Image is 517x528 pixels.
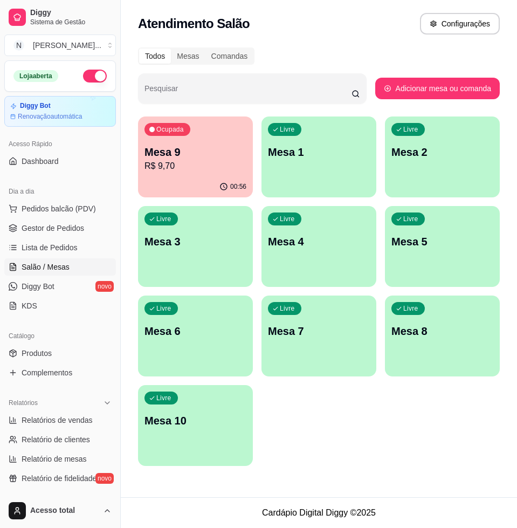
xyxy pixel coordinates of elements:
a: Diggy Botnovo [4,278,116,295]
footer: Cardápio Digital Diggy © 2025 [121,497,517,528]
button: LivreMesa 10 [138,385,253,466]
p: Mesa 5 [391,234,493,249]
p: Mesa 1 [268,145,370,160]
p: Livre [280,304,295,313]
p: Mesa 2 [391,145,493,160]
button: LivreMesa 8 [385,296,500,376]
article: Renovação automática [18,112,82,121]
span: Relatório de fidelidade [22,473,96,484]
span: Acesso total [30,506,99,516]
span: Dashboard [22,156,59,167]
a: KDS [4,297,116,314]
button: LivreMesa 1 [261,116,376,197]
h2: Atendimento Salão [138,15,250,32]
p: Livre [156,304,171,313]
p: Livre [280,125,295,134]
button: LivreMesa 4 [261,206,376,287]
span: KDS [22,300,37,311]
a: Lista de Pedidos [4,239,116,256]
button: Adicionar mesa ou comanda [375,78,500,99]
p: Livre [403,125,418,134]
button: Alterar Status [83,70,107,83]
a: Gestor de Pedidos [4,220,116,237]
p: Mesa 7 [268,324,370,339]
span: Relatórios [9,399,38,407]
a: Complementos [4,364,116,381]
button: LivreMesa 2 [385,116,500,197]
p: Livre [280,215,295,223]
p: Mesa 8 [391,324,493,339]
span: Pedidos balcão (PDV) [22,203,96,214]
input: Pesquisar [144,87,351,98]
p: Mesa 10 [144,413,246,428]
div: Mesas [171,49,205,64]
button: Configurações [420,13,500,35]
span: Produtos [22,348,52,359]
p: Livre [156,394,171,402]
a: Relatório de clientes [4,431,116,448]
span: Relatório de clientes [22,434,90,445]
button: Acesso total [4,498,116,524]
button: Select a team [4,35,116,56]
div: Loja aberta [13,70,58,82]
span: Relatórios de vendas [22,415,93,426]
button: LivreMesa 6 [138,296,253,376]
span: Diggy Bot [22,281,54,292]
div: Dia a dia [4,183,116,200]
div: Todos [139,49,171,64]
span: Gestor de Pedidos [22,223,84,234]
p: Livre [403,215,418,223]
a: Relatório de mesas [4,450,116,468]
span: Complementos [22,367,72,378]
span: Salão / Mesas [22,262,70,272]
p: 00:56 [230,182,246,191]
span: N [13,40,24,51]
span: Diggy [30,8,112,18]
a: Dashboard [4,153,116,170]
p: R$ 9,70 [144,160,246,173]
div: Catálogo [4,327,116,345]
a: Relatórios de vendas [4,412,116,429]
p: Mesa 6 [144,324,246,339]
p: Livre [403,304,418,313]
a: DiggySistema de Gestão [4,4,116,30]
button: Pedidos balcão (PDV) [4,200,116,217]
p: Ocupada [156,125,184,134]
p: Mesa 9 [144,145,246,160]
span: Sistema de Gestão [30,18,112,26]
p: Mesa 3 [144,234,246,249]
a: Produtos [4,345,116,362]
button: LivreMesa 3 [138,206,253,287]
span: Relatório de mesas [22,454,87,464]
span: Lista de Pedidos [22,242,78,253]
div: Acesso Rápido [4,135,116,153]
button: LivreMesa 5 [385,206,500,287]
a: Relatório de fidelidadenovo [4,470,116,487]
p: Livre [156,215,171,223]
div: Comandas [205,49,254,64]
a: Diggy BotRenovaçãoautomática [4,96,116,127]
div: [PERSON_NAME] ... [33,40,101,51]
article: Diggy Bot [20,102,51,110]
button: LivreMesa 7 [261,296,376,376]
p: Mesa 4 [268,234,370,249]
a: Salão / Mesas [4,258,116,276]
button: OcupadaMesa 9R$ 9,7000:56 [138,116,253,197]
